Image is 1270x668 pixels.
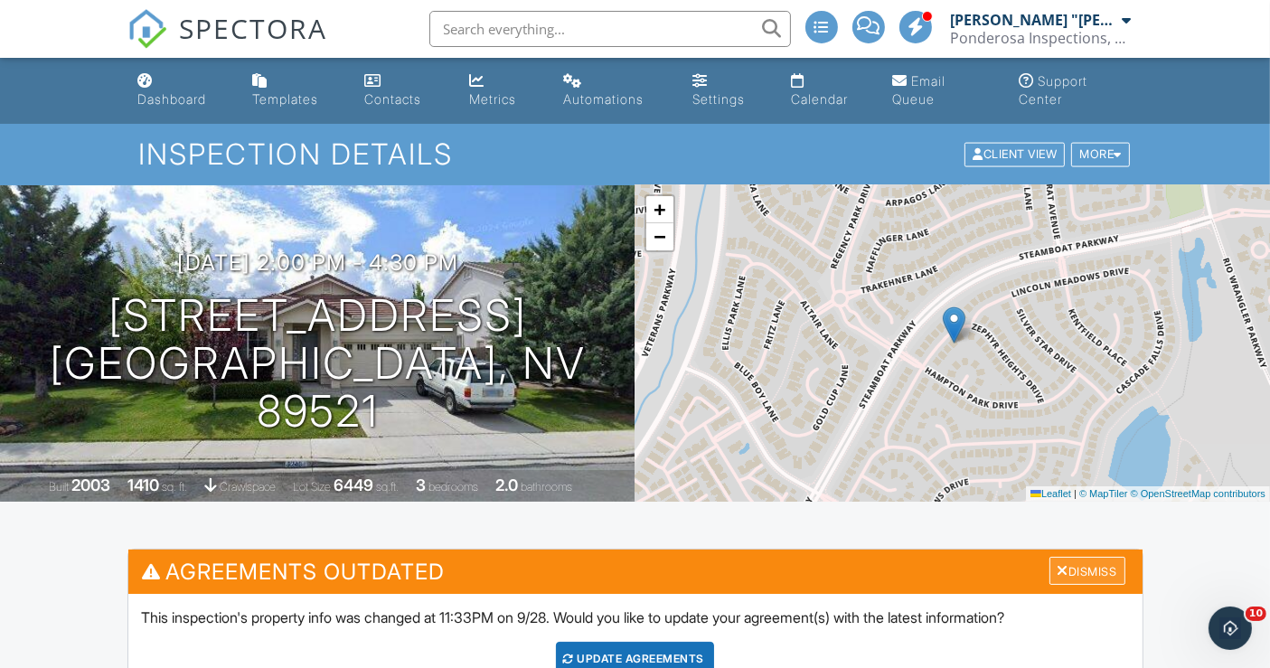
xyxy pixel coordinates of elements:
[127,24,328,62] a: SPECTORA
[1079,488,1128,499] a: © MapTiler
[138,91,207,107] div: Dashboard
[1071,143,1130,167] div: More
[376,480,399,494] span: sq.ft.
[162,480,187,494] span: sq. ft.
[784,65,870,117] a: Calendar
[177,250,458,275] h3: [DATE] 2:00 pm - 4:30 pm
[128,550,1143,594] h3: Agreements Outdated
[1209,607,1252,650] iframe: Intercom live chat
[1246,607,1266,621] span: 10
[1011,65,1139,117] a: Support Center
[429,11,791,47] input: Search everything...
[220,480,276,494] span: crawlspace
[963,146,1069,160] a: Client View
[893,73,946,107] div: Email Queue
[521,480,572,494] span: bathrooms
[469,91,516,107] div: Metrics
[29,292,607,435] h1: [STREET_ADDRESS] [GEOGRAPHIC_DATA], NV 89521
[462,65,541,117] a: Metrics
[495,475,518,494] div: 2.0
[964,143,1065,167] div: Client View
[654,198,665,221] span: +
[951,29,1132,47] div: Ponderosa Inspections, LLC
[127,475,159,494] div: 1410
[692,91,745,107] div: Settings
[293,480,331,494] span: Lot Size
[943,306,965,343] img: Marker
[131,65,231,117] a: Dashboard
[951,11,1118,29] div: [PERSON_NAME] "[PERSON_NAME]" [PERSON_NAME]
[1131,488,1265,499] a: © OpenStreetMap contributors
[428,480,478,494] span: bedrooms
[886,65,998,117] a: Email Queue
[1049,557,1125,585] div: Dismiss
[1030,488,1071,499] a: Leaflet
[685,65,769,117] a: Settings
[1019,73,1087,107] div: Support Center
[416,475,426,494] div: 3
[49,480,69,494] span: Built
[252,91,318,107] div: Templates
[138,138,1131,170] h1: Inspection Details
[245,65,343,117] a: Templates
[1074,488,1077,499] span: |
[646,223,673,250] a: Zoom out
[180,9,328,47] span: SPECTORA
[646,196,673,223] a: Zoom in
[71,475,110,494] div: 2003
[654,225,665,248] span: −
[334,475,373,494] div: 6449
[791,91,848,107] div: Calendar
[357,65,447,117] a: Contacts
[127,9,167,49] img: The Best Home Inspection Software - Spectora
[563,91,644,107] div: Automations
[556,65,672,117] a: Automations (Advanced)
[364,91,421,107] div: Contacts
